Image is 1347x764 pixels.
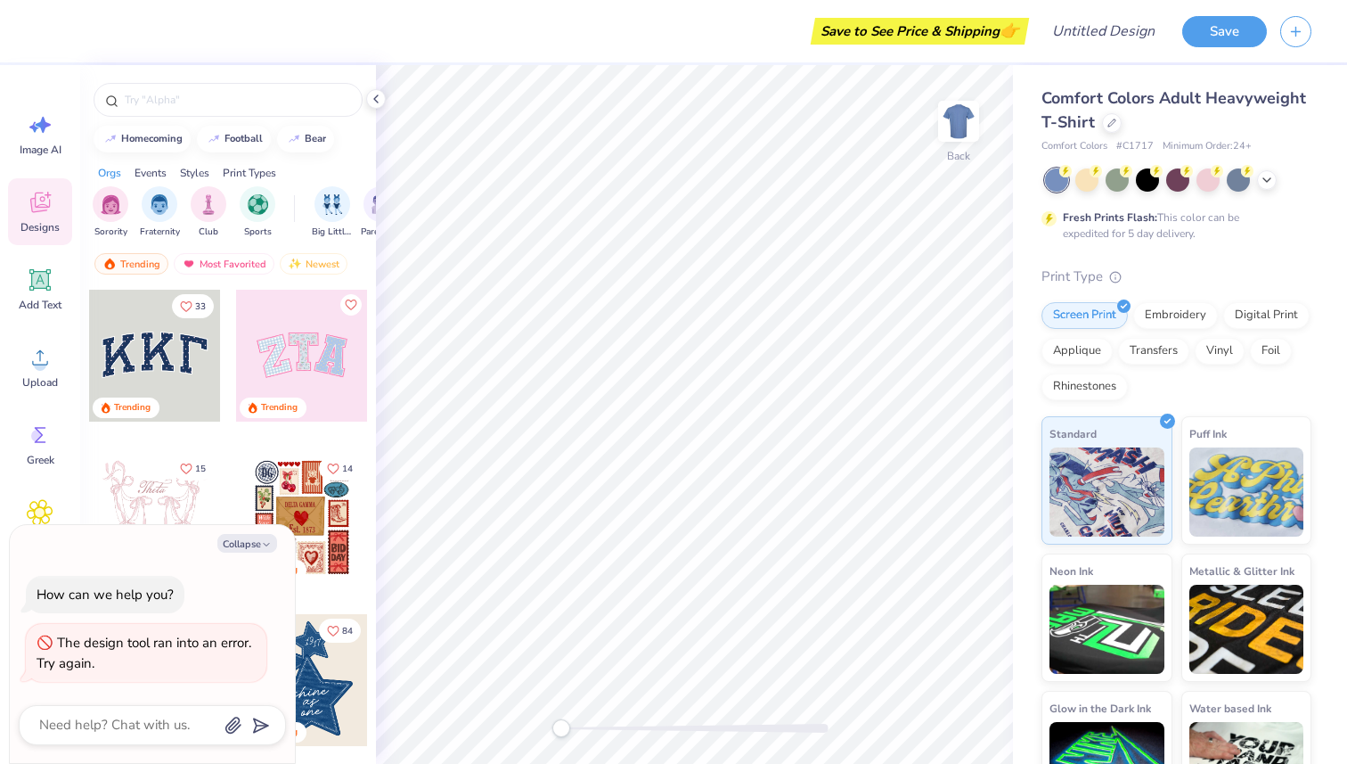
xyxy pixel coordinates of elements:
[305,134,326,144] div: bear
[195,302,206,311] span: 33
[22,375,58,390] span: Upload
[1116,139,1154,154] span: # C1717
[191,186,226,239] button: filter button
[1049,562,1093,580] span: Neon Ink
[322,194,342,215] img: Big Little Reveal Image
[371,194,392,215] img: Parent's Weekend Image
[217,534,277,553] button: Collapse
[361,186,402,239] div: filter for Parent's Weekend
[1049,424,1097,443] span: Standard
[1049,585,1164,674] img: Neon Ink
[224,134,263,144] div: football
[94,253,168,275] div: Trending
[1182,16,1267,47] button: Save
[174,253,274,275] div: Most Favorited
[1189,699,1271,718] span: Water based Ink
[1038,13,1169,49] input: Untitled Design
[1041,87,1306,133] span: Comfort Colors Adult Heavyweight T-Shirt
[195,464,206,473] span: 15
[1133,302,1218,329] div: Embroidery
[1250,338,1292,365] div: Foil
[135,165,167,181] div: Events
[20,220,60,234] span: Designs
[94,226,127,239] span: Sorority
[280,253,347,275] div: Newest
[361,226,402,239] span: Parent's Weekend
[1189,448,1304,537] img: Puff Ink
[207,134,221,144] img: trend_line.gif
[815,18,1025,45] div: Save to See Price & Shipping
[361,186,402,239] button: filter button
[941,103,976,139] img: Back
[98,165,121,181] div: Orgs
[288,258,302,270] img: newest.gif
[123,91,351,109] input: Try "Alpha"
[172,294,214,318] button: Like
[102,258,117,270] img: trending.gif
[287,134,301,144] img: trend_line.gif
[1223,302,1310,329] div: Digital Print
[240,186,275,239] div: filter for Sports
[223,165,276,181] div: Print Types
[1063,210,1157,225] strong: Fresh Prints Flash:
[1041,338,1113,365] div: Applique
[1189,562,1294,580] span: Metallic & Glitter Ink
[101,194,121,215] img: Sorority Image
[94,126,191,152] button: homecoming
[172,456,214,481] button: Like
[319,456,361,481] button: Like
[199,226,218,239] span: Club
[103,134,118,144] img: trend_line.gif
[197,126,271,152] button: football
[37,634,251,672] div: The design tool ran into an error. Try again.
[1189,585,1304,674] img: Metallic & Glitter Ink
[248,194,268,215] img: Sports Image
[150,194,169,215] img: Fraternity Image
[1049,699,1151,718] span: Glow in the Dark Ink
[114,401,151,415] div: Trending
[1041,374,1128,400] div: Rhinestones
[277,126,334,152] button: bear
[19,298,61,312] span: Add Text
[240,186,275,239] button: filter button
[182,258,196,270] img: most_fav.gif
[27,453,54,467] span: Greek
[340,294,362,316] button: Like
[312,186,353,239] button: filter button
[93,186,128,239] button: filter button
[312,186,353,239] div: filter for Big Little Reveal
[342,627,353,636] span: 84
[140,186,180,239] div: filter for Fraternity
[1063,209,1282,242] div: This color can be expedited for 5 day delivery.
[1041,267,1311,287] div: Print Type
[93,186,128,239] div: filter for Sorority
[1000,20,1019,41] span: 👉
[180,165,209,181] div: Styles
[140,186,180,239] button: filter button
[319,619,361,643] button: Like
[121,134,183,144] div: homecoming
[552,719,570,737] div: Accessibility label
[244,226,272,239] span: Sports
[199,194,218,215] img: Club Image
[1049,448,1164,537] img: Standard
[140,226,180,239] span: Fraternity
[1189,424,1227,443] span: Puff Ink
[342,464,353,473] span: 14
[1118,338,1189,365] div: Transfers
[947,148,970,164] div: Back
[312,226,353,239] span: Big Little Reveal
[20,143,61,157] span: Image AI
[1041,139,1107,154] span: Comfort Colors
[37,586,174,604] div: How can we help you?
[261,401,298,415] div: Trending
[1163,139,1252,154] span: Minimum Order: 24 +
[1041,302,1128,329] div: Screen Print
[191,186,226,239] div: filter for Club
[1195,338,1245,365] div: Vinyl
